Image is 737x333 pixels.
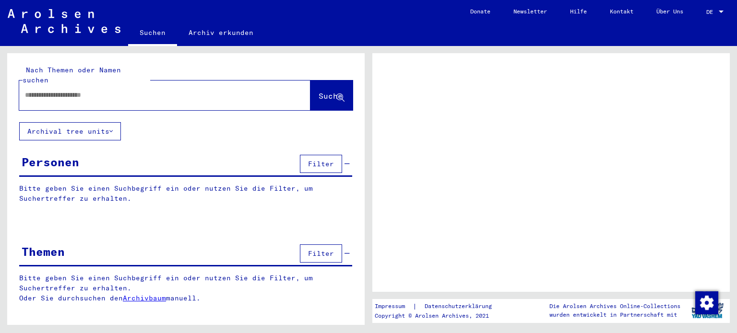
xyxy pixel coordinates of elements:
[375,301,413,311] a: Impressum
[706,9,717,15] span: DE
[319,91,343,101] span: Suche
[19,122,121,140] button: Archival tree units
[22,243,65,260] div: Themen
[695,291,718,314] img: Zustimmung ändern
[300,244,342,263] button: Filter
[123,294,166,302] a: Archivbaum
[308,160,334,168] span: Filter
[689,299,725,322] img: yv_logo.png
[549,310,680,319] p: wurden entwickelt in Partnerschaft mit
[417,301,503,311] a: Datenschutzerklärung
[128,21,177,46] a: Suchen
[8,9,120,33] img: Arolsen_neg.svg
[23,66,121,84] mat-label: Nach Themen oder Namen suchen
[549,302,680,310] p: Die Arolsen Archives Online-Collections
[19,273,353,303] p: Bitte geben Sie einen Suchbegriff ein oder nutzen Sie die Filter, um Suchertreffer zu erhalten. O...
[375,311,503,320] p: Copyright © Arolsen Archives, 2021
[308,249,334,258] span: Filter
[177,21,265,44] a: Archiv erkunden
[300,155,342,173] button: Filter
[375,301,503,311] div: |
[310,80,353,110] button: Suche
[22,153,79,171] div: Personen
[19,184,352,204] p: Bitte geben Sie einen Suchbegriff ein oder nutzen Sie die Filter, um Suchertreffer zu erhalten.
